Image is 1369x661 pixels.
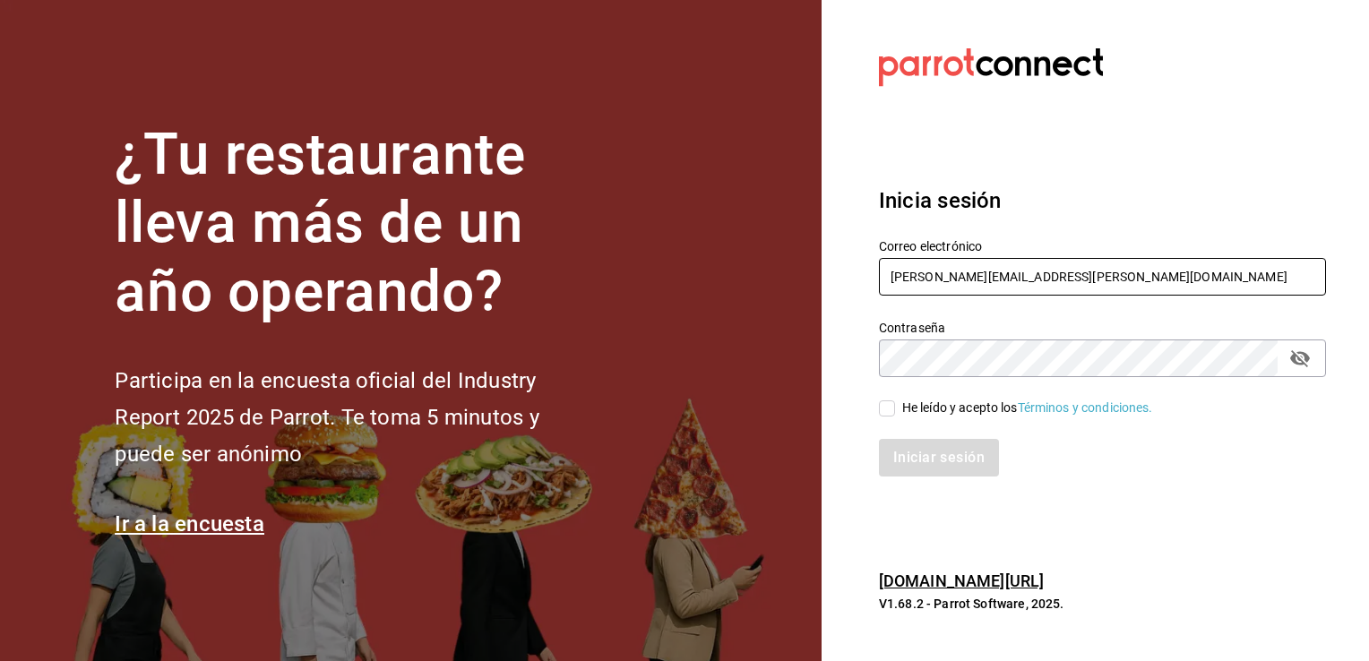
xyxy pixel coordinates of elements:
[879,595,1326,613] p: V1.68.2 - Parrot Software, 2025.
[902,399,1153,417] div: He leído y acepto los
[879,321,1326,333] label: Contraseña
[879,239,1326,252] label: Correo electrónico
[879,185,1326,217] h3: Inicia sesión
[879,571,1044,590] a: [DOMAIN_NAME][URL]
[115,363,598,472] h2: Participa en la encuesta oficial del Industry Report 2025 de Parrot. Te toma 5 minutos y puede se...
[879,258,1326,296] input: Ingresa tu correo electrónico
[115,511,264,537] a: Ir a la encuesta
[1018,400,1153,415] a: Términos y condiciones.
[1285,343,1315,373] button: passwordField
[115,121,598,327] h1: ¿Tu restaurante lleva más de un año operando?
